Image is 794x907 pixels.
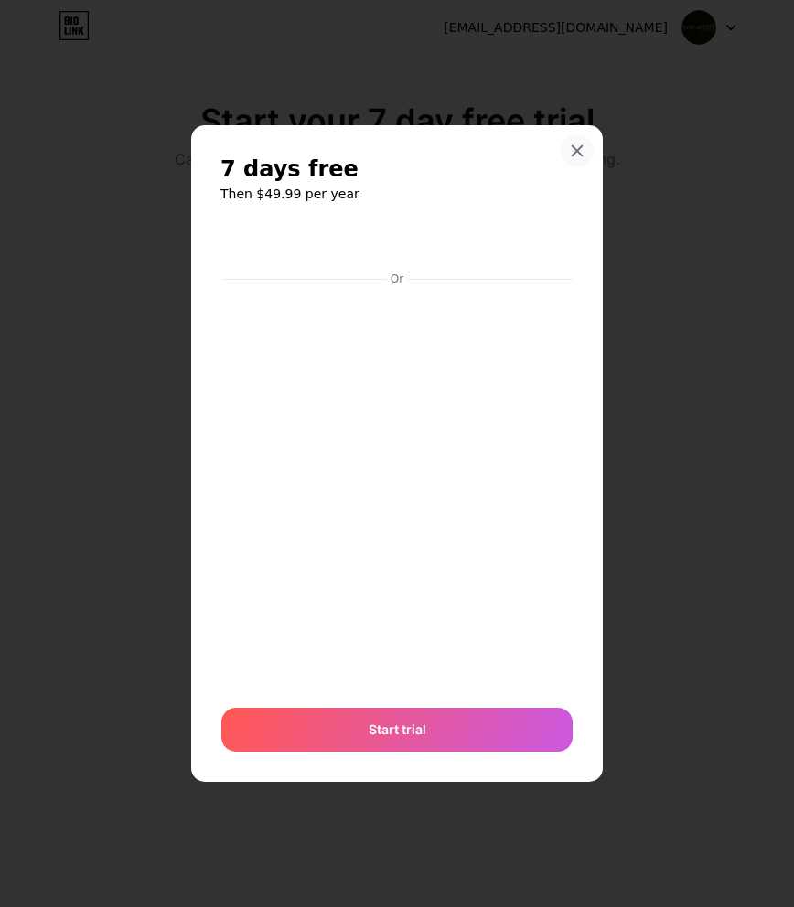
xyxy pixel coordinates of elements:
[220,185,574,203] h6: Then $49.99 per year
[369,720,426,739] span: Start trial
[218,288,576,689] iframe: Secure payment input frame
[387,272,407,286] div: Or
[221,222,573,266] iframe: Secure payment button frame
[220,155,359,184] span: 7 days free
